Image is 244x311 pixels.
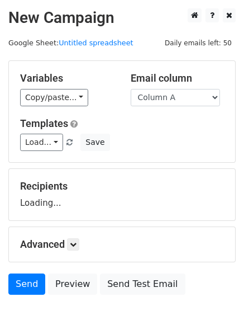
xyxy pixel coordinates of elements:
a: Send [8,274,45,295]
h5: Recipients [20,180,224,192]
a: Preview [48,274,97,295]
span: Daily emails left: 50 [161,37,236,49]
a: Untitled spreadsheet [59,39,133,47]
a: Templates [20,117,68,129]
small: Google Sheet: [8,39,133,47]
button: Save [80,134,109,151]
a: Load... [20,134,63,151]
a: Send Test Email [100,274,185,295]
a: Daily emails left: 50 [161,39,236,47]
h2: New Campaign [8,8,236,27]
a: Copy/paste... [20,89,88,106]
h5: Email column [131,72,224,84]
h5: Variables [20,72,114,84]
h5: Advanced [20,238,224,251]
div: Loading... [20,180,224,209]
